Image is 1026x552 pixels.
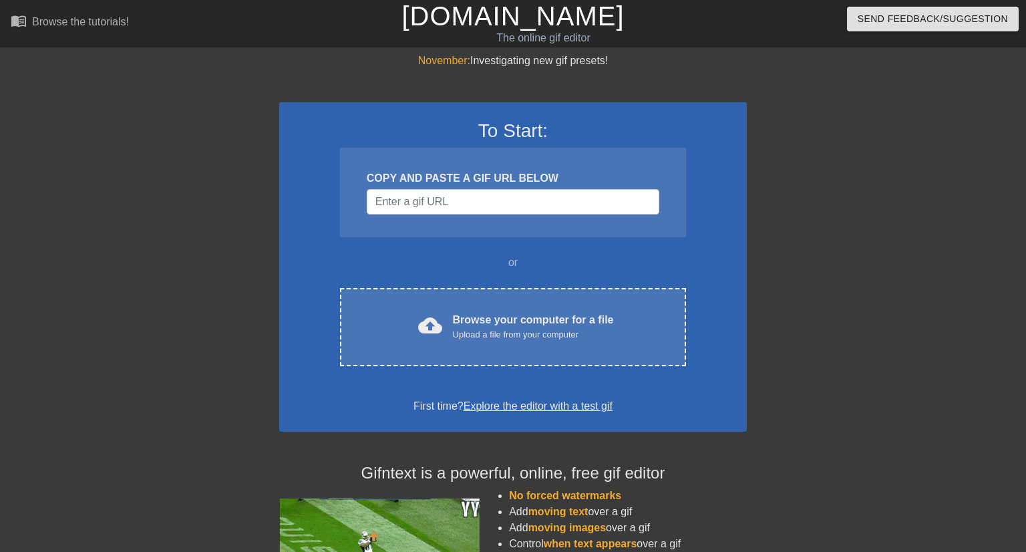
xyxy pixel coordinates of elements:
div: Browse your computer for a file [453,312,614,341]
li: Add over a gif [509,504,747,520]
span: Send Feedback/Suggestion [858,11,1008,27]
span: menu_book [11,13,27,29]
span: moving images [528,522,606,533]
a: Explore the editor with a test gif [464,400,613,412]
div: Upload a file from your computer [453,328,614,341]
span: cloud_upload [418,313,442,337]
div: Investigating new gif presets! [279,53,747,69]
a: [DOMAIN_NAME] [401,1,624,31]
a: Browse the tutorials! [11,13,129,33]
span: moving text [528,506,588,517]
li: Add over a gif [509,520,747,536]
div: COPY AND PASTE A GIF URL BELOW [367,170,659,186]
div: Browse the tutorials! [32,16,129,27]
div: The online gif editor [349,30,738,46]
button: Send Feedback/Suggestion [847,7,1019,31]
span: when text appears [544,538,637,549]
h4: Gifntext is a powerful, online, free gif editor [279,464,747,483]
div: First time? [297,398,729,414]
input: Username [367,189,659,215]
li: Control over a gif [509,536,747,552]
h3: To Start: [297,120,729,142]
span: No forced watermarks [509,490,621,501]
div: or [314,255,712,271]
span: November: [418,55,470,66]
